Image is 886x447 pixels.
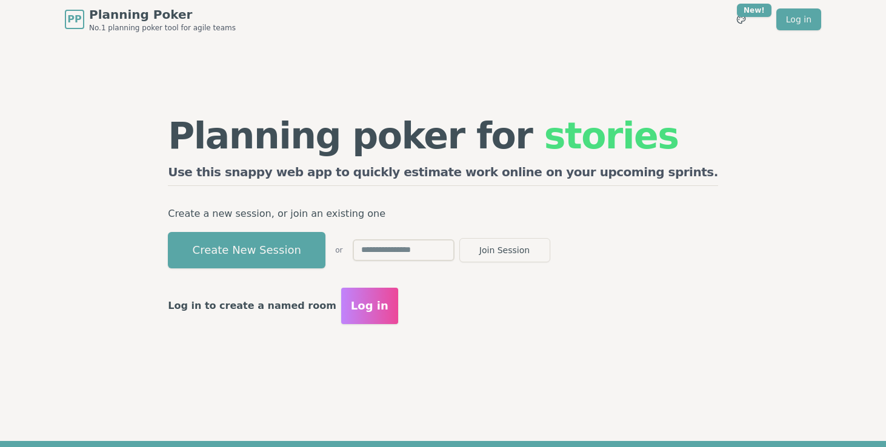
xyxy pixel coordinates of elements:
span: PP [67,12,81,27]
span: Planning Poker [89,6,236,23]
h1: Planning poker for [168,118,718,154]
p: Create a new session, or join an existing one [168,205,718,222]
button: Join Session [459,238,550,262]
span: No.1 planning poker tool for agile teams [89,23,236,33]
a: PPPlanning PokerNo.1 planning poker tool for agile teams [65,6,236,33]
span: stories [544,114,679,157]
h2: Use this snappy web app to quickly estimate work online on your upcoming sprints. [168,164,718,186]
p: Log in to create a named room [168,297,336,314]
button: New! [730,8,752,30]
button: Create New Session [168,232,325,268]
button: Log in [341,288,398,324]
a: Log in [776,8,821,30]
div: New! [737,4,771,17]
span: or [335,245,342,255]
span: Log in [351,297,388,314]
